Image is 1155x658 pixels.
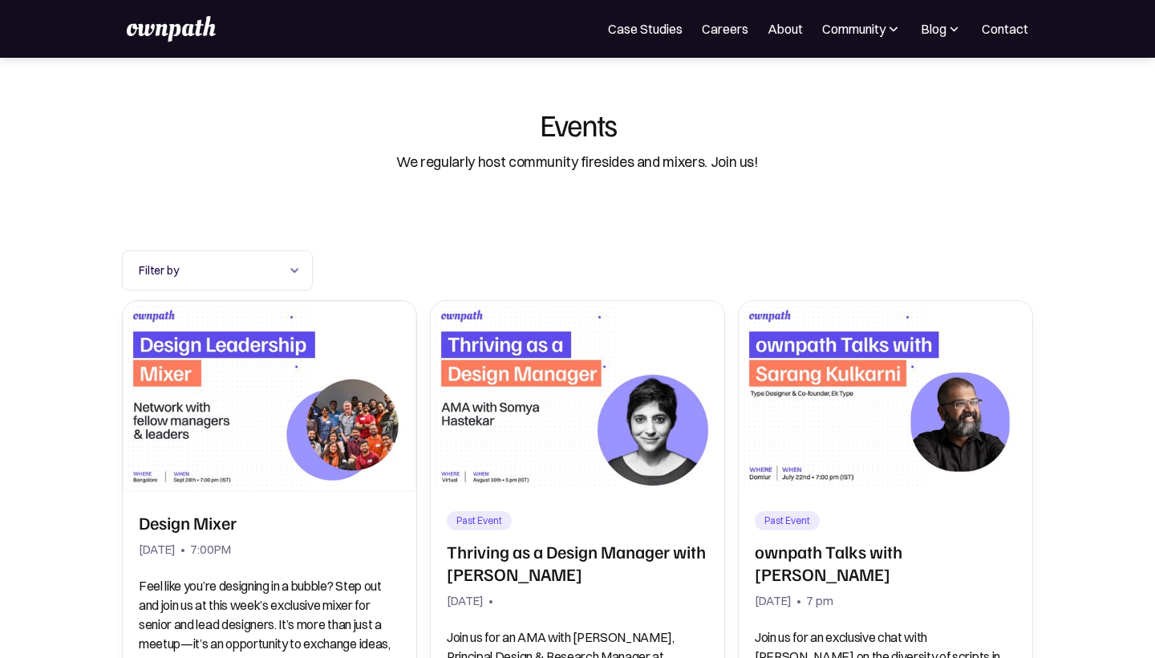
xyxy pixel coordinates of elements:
[139,511,237,534] h2: Design Mixer
[122,250,313,290] div: Filter by
[456,514,502,527] div: Past Event
[702,19,748,39] a: Careers
[768,19,803,39] a: About
[921,19,962,39] div: Blog
[488,590,493,612] div: •
[190,538,231,561] div: 7:00PM
[982,19,1028,39] a: Contact
[608,19,683,39] a: Case Studies
[180,538,185,561] div: •
[540,109,616,140] div: Events
[921,19,946,39] div: Blog
[139,261,280,280] div: Filter by
[447,540,708,585] h2: Thriving as a Design Manager with [PERSON_NAME]
[139,538,176,561] div: [DATE]
[396,152,759,173] div: We regularly host community firesides and mixers. Join us!
[822,19,885,39] div: Community
[755,540,1016,585] h2: ownpath Talks with [PERSON_NAME]
[764,514,810,527] div: Past Event
[447,590,484,612] div: [DATE]
[796,590,801,612] div: •
[806,590,833,612] div: 7 pm
[755,590,792,612] div: [DATE]
[822,19,902,39] div: Community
